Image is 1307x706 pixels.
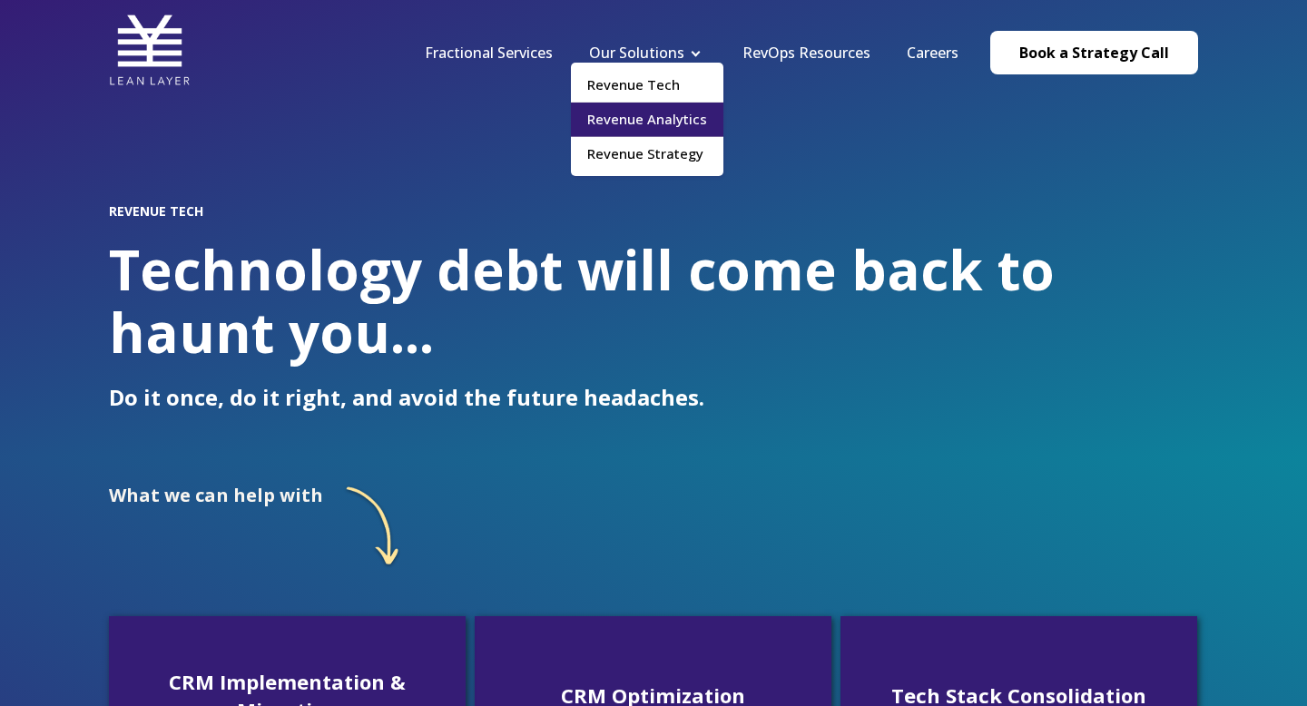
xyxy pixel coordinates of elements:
[109,239,1198,364] h1: Technology debt will come back to haunt you...
[571,137,723,171] a: Revenue Strategy
[571,103,723,136] a: Revenue Analytics
[990,31,1198,74] a: Book a Strategy Call
[109,9,191,91] img: Lean Layer Logo
[109,485,323,505] h2: What we can help with
[425,43,553,63] a: Fractional Services
[571,68,723,102] a: Revenue Tech
[589,43,684,63] a: Our Solutions
[109,385,1198,410] p: Do it once, do it right, and avoid the future headaches.
[109,204,1198,219] h2: REVENUE TECH
[407,43,977,63] div: Navigation Menu
[907,43,958,63] a: Careers
[742,43,870,63] a: RevOps Resources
